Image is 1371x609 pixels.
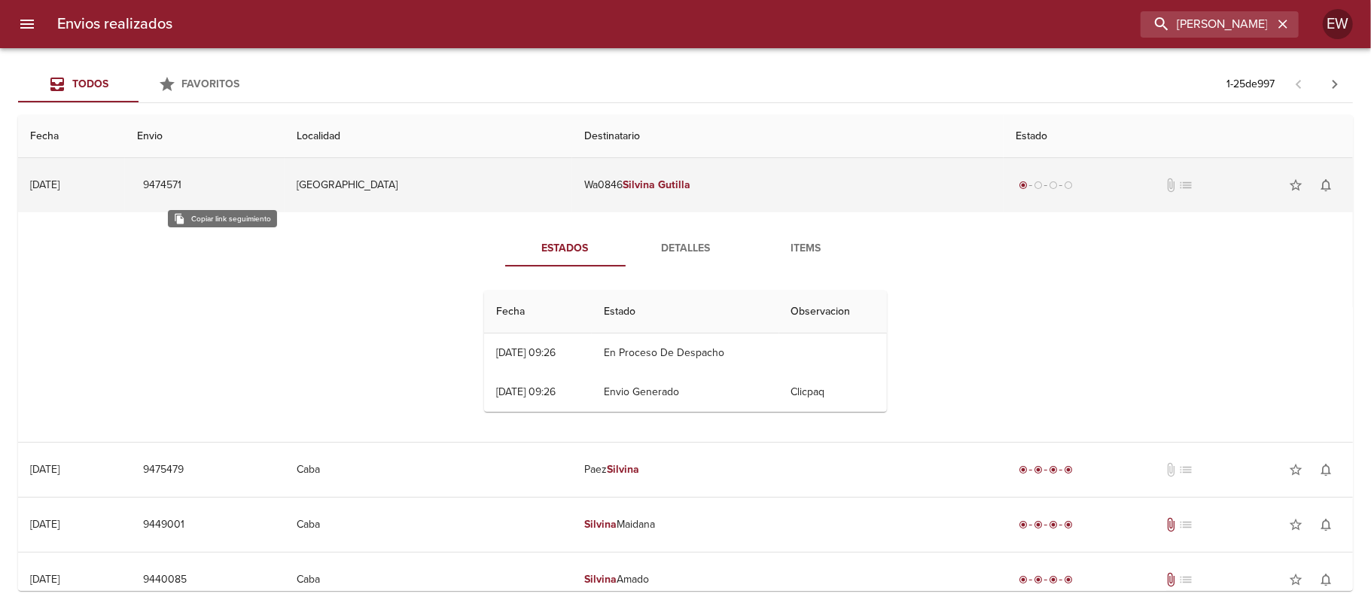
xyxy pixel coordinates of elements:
span: 9475479 [143,461,184,480]
p: 1 - 25 de 997 [1226,77,1275,92]
div: Entregado [1016,517,1076,532]
span: Items [755,239,858,258]
button: Activar notificaciones [1311,455,1341,485]
span: radio_button_checked [1034,465,1043,474]
em: Silvina [584,573,617,586]
span: radio_button_checked [1034,520,1043,529]
span: radio_button_checked [1019,465,1028,474]
span: radio_button_checked [1049,575,1058,584]
div: [DATE] [30,178,59,191]
div: [DATE] [30,573,59,586]
span: star_border [1288,462,1303,477]
button: Activar notificaciones [1311,565,1341,595]
div: [DATE] 09:26 [496,385,556,398]
button: Agregar a favoritos [1281,565,1311,595]
div: [DATE] [30,518,59,531]
span: Estados [514,239,617,258]
td: Envio Generado [592,373,778,412]
span: 9449001 [143,516,184,534]
td: Caba [285,553,572,607]
span: No tiene pedido asociado [1178,178,1193,193]
span: radio_button_checked [1034,575,1043,584]
th: Estado [592,291,778,333]
span: 9440085 [143,571,187,589]
th: Envio [125,115,285,158]
table: Tabla de seguimiento [484,291,887,412]
div: [DATE] [30,463,59,476]
button: Activar notificaciones [1311,510,1341,540]
button: 9474571 [137,172,187,199]
td: Caba [285,443,572,497]
td: Paez [572,443,1004,497]
div: Tabs detalle de guia [505,230,867,266]
button: Activar notificaciones [1311,170,1341,200]
span: radio_button_checked [1019,575,1028,584]
div: [DATE] 09:26 [496,346,556,359]
div: Tabs Envios [18,66,259,102]
input: buscar [1141,11,1273,38]
td: Amado [572,553,1004,607]
span: No tiene pedido asociado [1178,517,1193,532]
em: Silvina [607,463,639,476]
span: radio_button_checked [1019,520,1028,529]
td: Maidana [572,498,1004,552]
span: Detalles [635,239,737,258]
div: Generado [1016,178,1076,193]
button: Agregar a favoritos [1281,170,1311,200]
td: Wa0846 [572,158,1004,212]
div: EW [1323,9,1353,39]
span: notifications_none [1318,462,1333,477]
em: Silvina [584,518,617,531]
th: Localidad [285,115,572,158]
button: 9440085 [137,566,193,594]
span: No tiene pedido asociado [1178,462,1193,477]
th: Destinatario [572,115,1004,158]
td: En Proceso De Despacho [592,333,778,373]
span: radio_button_checked [1064,465,1073,474]
h6: Envios realizados [57,12,172,36]
span: No tiene documentos adjuntos [1163,462,1178,477]
span: No tiene documentos adjuntos [1163,178,1178,193]
span: Todos [72,78,108,90]
span: radio_button_checked [1064,520,1073,529]
span: radio_button_checked [1064,575,1073,584]
td: Clicpaq [779,373,887,412]
span: notifications_none [1318,572,1333,587]
div: Entregado [1016,572,1076,587]
span: Tiene documentos adjuntos [1163,517,1178,532]
div: Abrir información de usuario [1323,9,1353,39]
button: 9449001 [137,511,190,539]
span: radio_button_checked [1049,520,1058,529]
span: Tiene documentos adjuntos [1163,572,1178,587]
th: Observacion [779,291,887,333]
em: Silvina [623,178,655,191]
span: radio_button_unchecked [1049,181,1058,190]
span: star_border [1288,572,1303,587]
span: star_border [1288,517,1303,532]
th: Estado [1004,115,1353,158]
button: Agregar a favoritos [1281,455,1311,485]
th: Fecha [484,291,592,333]
span: notifications_none [1318,517,1333,532]
button: menu [9,6,45,42]
span: radio_button_unchecked [1034,181,1043,190]
span: Pagina siguiente [1317,66,1353,102]
span: radio_button_checked [1019,181,1028,190]
th: Fecha [18,115,125,158]
span: Favoritos [182,78,240,90]
button: Agregar a favoritos [1281,510,1311,540]
span: radio_button_unchecked [1064,181,1073,190]
span: notifications_none [1318,178,1333,193]
em: Gutilla [658,178,690,191]
span: radio_button_checked [1049,465,1058,474]
td: [GEOGRAPHIC_DATA] [285,158,572,212]
div: Entregado [1016,462,1076,477]
span: star_border [1288,178,1303,193]
button: 9475479 [137,456,190,484]
span: 9474571 [143,176,181,195]
td: Caba [285,498,572,552]
span: No tiene pedido asociado [1178,572,1193,587]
